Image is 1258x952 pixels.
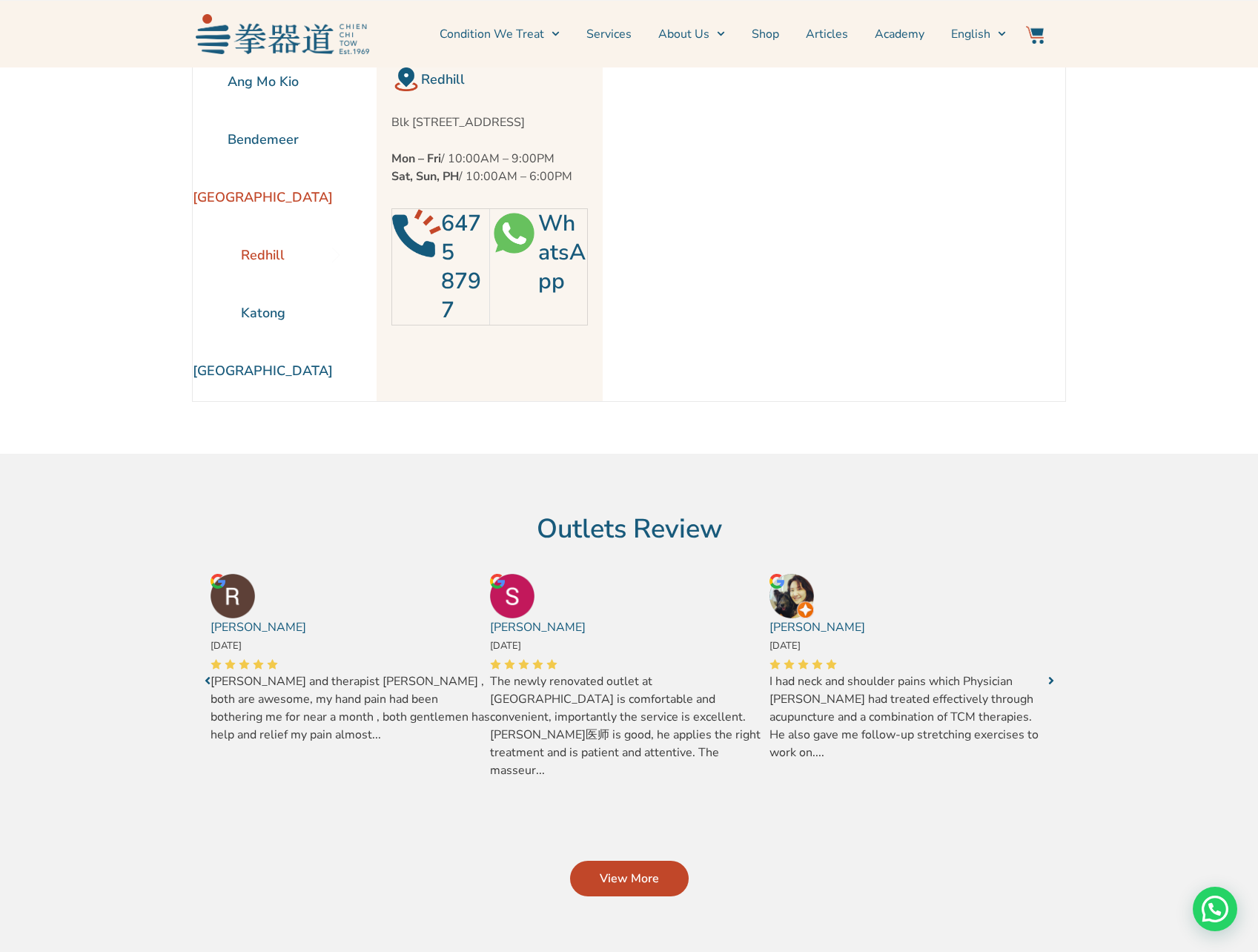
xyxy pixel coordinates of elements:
[377,16,1007,53] nav: Menu
[203,513,1056,546] h2: Outlets Review
[211,618,306,636] a: [PERSON_NAME]
[600,870,659,887] span: View More
[603,53,1022,401] iframe: Chien Chi Tow Healthcare Redhill
[440,16,560,53] a: Condition We Treat
[570,861,689,896] a: View More
[490,639,521,652] span: [DATE]
[658,16,725,53] a: About Us
[586,16,632,53] a: Services
[1039,669,1063,692] a: Next
[391,168,459,185] strong: Sat, Sun, PH
[211,639,242,652] span: [DATE]
[421,69,588,90] h2: Redhill
[806,16,848,53] a: Articles
[951,25,990,43] span: English
[196,669,219,692] a: Next
[490,574,534,618] img: Sharon Lim
[490,618,586,636] a: [PERSON_NAME]
[752,16,779,53] a: Shop
[211,574,255,618] img: Roy Chan
[769,618,865,636] a: [PERSON_NAME]
[391,151,441,167] strong: Mon – Fri
[441,208,481,325] a: 6475 8797
[951,16,1006,53] a: English
[391,150,588,185] p: / 10:00AM – 9:00PM / 10:00AM – 6:00PM
[1026,26,1044,44] img: Website Icon-03
[211,672,490,744] span: [PERSON_NAME] and therapist [PERSON_NAME] , both are awesome, my hand pain had been bothering me ...
[490,672,769,779] span: The newly renovated outlet at [GEOGRAPHIC_DATA] is comfortable and convenient, importantly the se...
[875,16,924,53] a: Academy
[769,574,814,618] img: Li-Ling Sitoh
[769,672,1049,761] span: I had neck and shoulder pains which Physician [PERSON_NAME] had treated effectively through acupu...
[538,208,586,297] a: WhatsApp
[391,113,588,131] p: Blk [STREET_ADDRESS]
[769,639,801,652] span: [DATE]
